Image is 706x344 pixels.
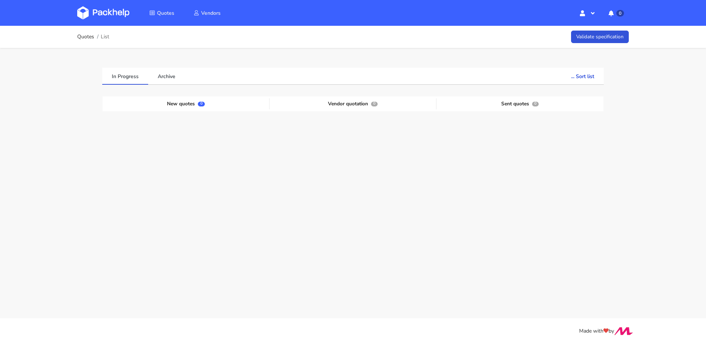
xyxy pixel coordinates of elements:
div: Sent quotes [436,98,603,109]
span: 0 [371,102,378,106]
div: Made with by [68,327,638,336]
img: Move Closer [614,327,633,335]
img: Dashboard [77,6,129,20]
span: Vendors [201,10,221,17]
span: Quotes [157,10,174,17]
nav: breadcrumb [77,29,109,44]
a: Quotes [140,6,183,20]
a: Vendors [185,6,229,20]
button: ... Sort list [561,68,604,84]
span: 0 [532,102,539,106]
button: 0 [603,6,629,20]
a: Archive [148,68,185,84]
div: New quotes [103,98,270,109]
span: 0 [198,102,204,106]
a: Quotes [77,34,94,40]
div: Vendor quotation [270,98,436,109]
a: Validate specification [571,31,629,43]
a: In Progress [102,68,148,84]
span: 0 [616,10,624,17]
span: List [101,34,109,40]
